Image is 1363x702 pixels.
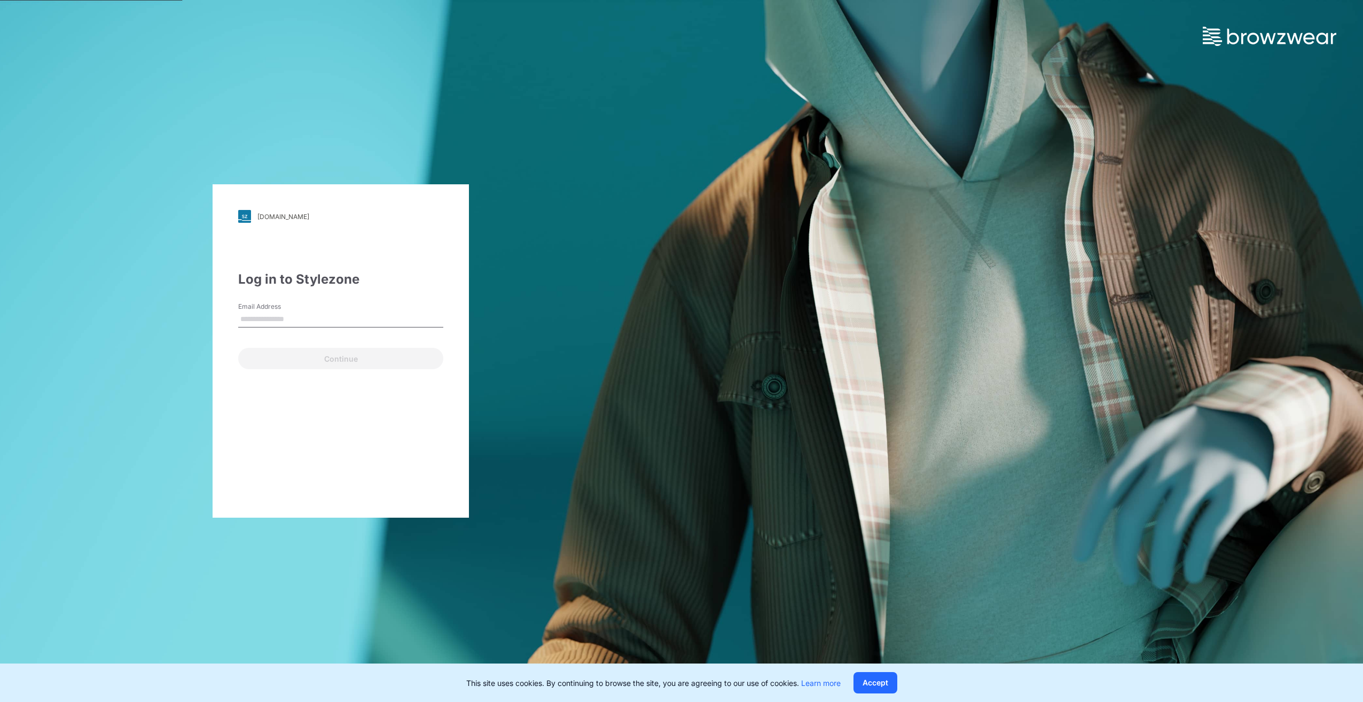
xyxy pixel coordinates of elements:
label: Email Address [238,302,313,311]
img: svg+xml;base64,PHN2ZyB3aWR0aD0iMjgiIGhlaWdodD0iMjgiIHZpZXdCb3g9IjAgMCAyOCAyOCIgZmlsbD0ibm9uZSIgeG... [238,210,251,223]
div: Log in to Stylezone [238,270,443,289]
a: [DOMAIN_NAME] [238,210,443,223]
a: Learn more [801,678,841,688]
img: browzwear-logo.73288ffb.svg [1203,27,1336,46]
div: [DOMAIN_NAME] [257,213,309,221]
button: Accept [853,672,897,693]
p: This site uses cookies. By continuing to browse the site, you are agreeing to our use of cookies. [466,677,841,689]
